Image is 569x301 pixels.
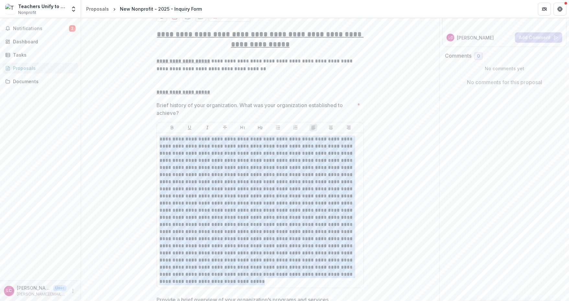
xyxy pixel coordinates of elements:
button: Align Left [309,124,317,131]
button: More [69,287,77,295]
div: Proposals [13,65,73,72]
span: Notifications [13,26,69,31]
a: Proposals [84,4,111,14]
p: [PERSON_NAME] [17,284,51,291]
button: Ordered List [292,124,299,131]
p: No comments for this proposal [467,78,542,86]
a: Proposals [3,63,78,73]
button: Heading 2 [256,124,264,131]
a: Tasks [3,50,78,60]
p: Brief history of your organization. What was your organization established to achieve? [157,101,354,117]
div: Tasks [13,51,73,58]
p: [PERSON_NAME] [457,34,494,41]
div: New Nonprofit - 2025 - Inquiry Form [120,6,202,12]
p: [PERSON_NAME][EMAIL_ADDRESS][DOMAIN_NAME] [17,291,66,297]
button: Bold [168,124,176,131]
div: Documents [13,78,73,85]
button: Add Comment [515,32,562,43]
button: Open entity switcher [69,3,78,16]
span: 0 [477,53,480,59]
div: Lisa Cook [6,289,12,293]
a: Dashboard [3,36,78,47]
button: Bullet List [274,124,282,131]
button: Align Right [345,124,353,131]
p: User [53,285,66,291]
button: Heading 1 [239,124,247,131]
button: Get Help [553,3,566,16]
button: Notifications2 [3,23,78,34]
button: Align Center [327,124,335,131]
button: Underline [186,124,193,131]
img: Teachers Unify to End Gun Violence [5,4,16,14]
div: Proposals [86,6,109,12]
button: Partners [538,3,551,16]
span: 2 [69,25,75,32]
div: Dashboard [13,38,73,45]
button: Strike [221,124,229,131]
a: Documents [3,76,78,87]
nav: breadcrumb [84,4,204,14]
div: Lisa Cook [448,36,453,39]
span: Nonprofit [18,10,36,16]
div: Teachers Unify to End Gun Violence [18,3,66,10]
h2: Comments [445,53,471,59]
button: Italicize [203,124,211,131]
p: No comments yet [445,65,564,72]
